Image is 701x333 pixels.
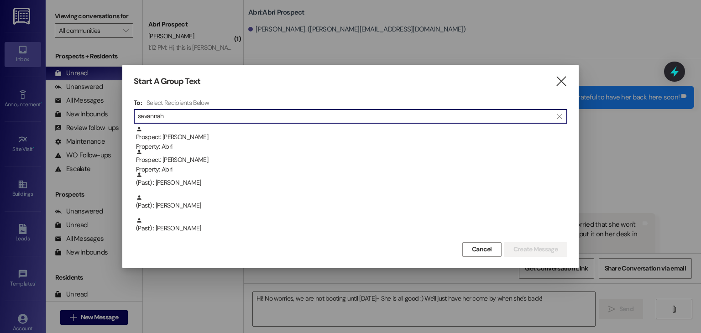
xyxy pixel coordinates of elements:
div: Prospect: [PERSON_NAME] [136,149,567,175]
h3: To: [134,99,142,107]
div: (Past) : [PERSON_NAME] [136,194,567,210]
span: Create Message [513,245,558,254]
h4: Select Recipients Below [146,99,209,107]
h3: Start A Group Text [134,76,200,87]
div: (Past) : [PERSON_NAME] [136,217,567,233]
div: Property: Abri [136,165,567,174]
div: (Past) : [PERSON_NAME] [134,172,567,194]
button: Clear text [552,109,567,123]
i:  [557,113,562,120]
div: (Past) : [PERSON_NAME] [136,172,567,187]
div: (Past) : [PERSON_NAME] [134,194,567,217]
div: Prospect: [PERSON_NAME] [136,126,567,152]
i:  [555,77,567,86]
span: Cancel [472,245,492,254]
div: Property: Abri [136,142,567,151]
button: Create Message [504,242,567,257]
div: (Past) : [PERSON_NAME] [134,217,567,240]
input: Search for any contact or apartment [138,110,552,123]
div: Prospect: [PERSON_NAME]Property: Abri [134,149,567,172]
div: Prospect: [PERSON_NAME]Property: Abri [134,126,567,149]
button: Cancel [462,242,502,257]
